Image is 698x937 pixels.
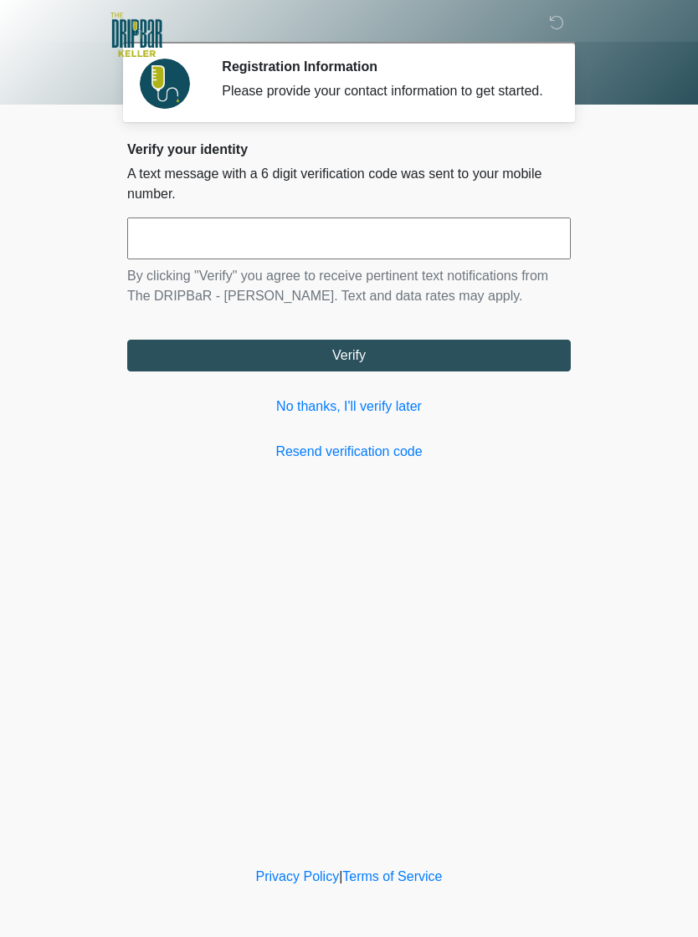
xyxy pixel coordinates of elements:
img: Agent Avatar [140,59,190,109]
p: By clicking "Verify" you agree to receive pertinent text notifications from The DRIPBaR - [PERSON... [127,266,571,306]
p: A text message with a 6 digit verification code was sent to your mobile number. [127,164,571,204]
img: The DRIPBaR - Keller Logo [110,13,162,57]
a: | [339,869,342,883]
a: No thanks, I'll verify later [127,397,571,417]
a: Resend verification code [127,442,571,462]
a: Privacy Policy [256,869,340,883]
button: Verify [127,340,571,371]
a: Terms of Service [342,869,442,883]
div: Please provide your contact information to get started. [222,81,546,101]
h2: Verify your identity [127,141,571,157]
